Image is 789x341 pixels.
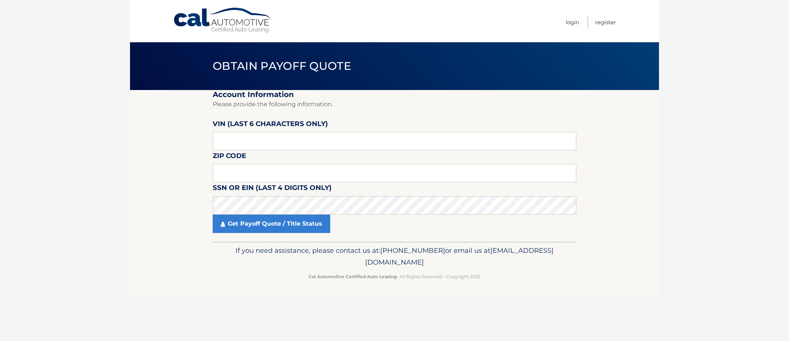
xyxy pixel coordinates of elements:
label: VIN (last 6 characters only) [213,118,328,132]
a: Login [566,16,579,28]
strong: Cal Automotive Certified Auto Leasing [309,274,397,279]
a: Get Payoff Quote / Title Status [213,215,330,233]
a: Register [595,16,616,28]
span: [PHONE_NUMBER] [380,246,445,255]
a: Cal Automotive [173,7,272,33]
p: - All Rights Reserved - Copyright 2025 [217,273,572,280]
label: SSN or EIN (last 4 digits only) [213,182,332,196]
h2: Account Information [213,90,576,99]
p: If you need assistance, please contact us at: or email us at [217,245,572,268]
label: Zip Code [213,150,246,164]
p: Please provide the following information. [213,99,576,110]
span: Obtain Payoff Quote [213,59,351,73]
